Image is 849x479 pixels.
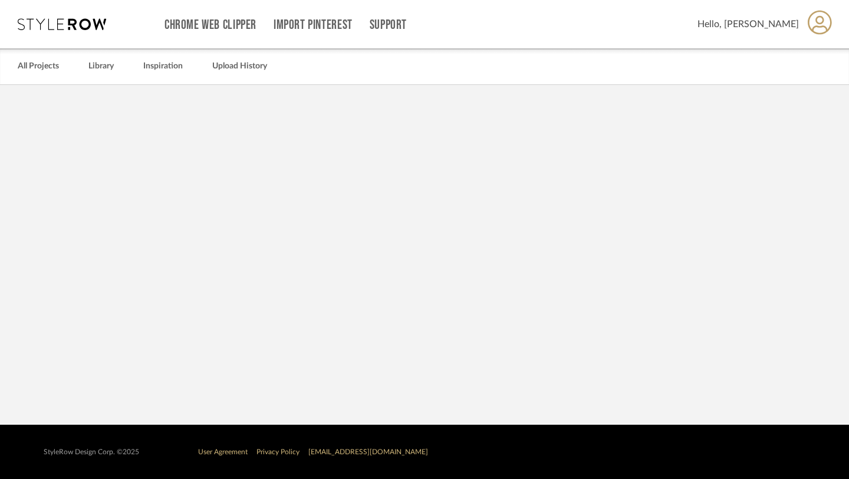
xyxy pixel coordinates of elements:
[212,58,267,74] a: Upload History
[44,448,139,457] div: StyleRow Design Corp. ©2025
[18,58,59,74] a: All Projects
[198,448,248,455] a: User Agreement
[370,20,407,30] a: Support
[308,448,428,455] a: [EMAIL_ADDRESS][DOMAIN_NAME]
[164,20,256,30] a: Chrome Web Clipper
[88,58,114,74] a: Library
[697,17,799,31] span: Hello, [PERSON_NAME]
[256,448,300,455] a: Privacy Policy
[274,20,353,30] a: Import Pinterest
[143,58,183,74] a: Inspiration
